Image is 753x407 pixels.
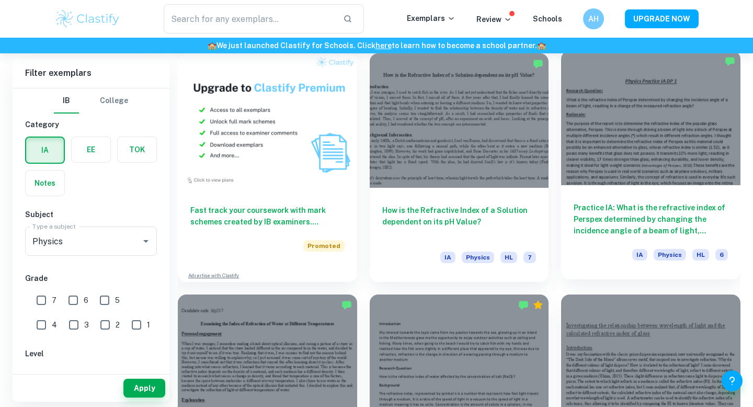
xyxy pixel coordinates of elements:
button: Apply [123,379,165,398]
span: 4 [52,319,57,331]
h6: Practice IA: What is the refractive index of Perspex determined by changing the incidence angle o... [574,202,728,236]
button: IA [26,138,64,163]
button: UPGRADE NOW [625,9,699,28]
p: Review [476,14,512,25]
span: 3 [84,319,89,331]
img: Marked [518,300,529,310]
a: Practice IA: What is the refractive index of Perspex determined by changing the incidence angle o... [561,53,740,282]
h6: Filter exemplars [13,59,169,88]
span: Physics [654,249,686,261]
div: Filter type choice [54,88,128,114]
button: AH [583,8,604,29]
a: here [375,41,392,50]
button: IB [54,88,79,114]
button: College [100,88,128,114]
span: 🏫 [537,41,546,50]
div: Premium [533,300,543,310]
label: Type a subject [32,222,76,231]
span: Physics [462,252,494,263]
h6: AH [588,13,600,25]
img: Thumbnail [178,53,357,188]
span: 1 [147,319,150,331]
a: Schools [533,15,562,23]
span: 7 [52,295,56,306]
h6: Subject [25,209,157,220]
p: Exemplars [407,13,455,24]
input: Search for any exemplars... [164,4,335,33]
h6: Fast track your coursework with mark schemes created by IB examiners. Upgrade now [190,205,345,228]
button: Help and Feedback [722,370,743,391]
span: HL [500,252,517,263]
img: Marked [725,56,735,66]
span: 5 [115,295,120,306]
button: TOK [118,137,156,162]
h6: Category [25,119,157,130]
span: 🏫 [208,41,216,50]
h6: We just launched Clastify for Schools. Click to learn how to become a school partner. [2,40,751,51]
span: IA [632,249,647,261]
img: Clastify logo [54,8,121,29]
span: 2 [116,319,120,331]
a: How is the Refractive Index of a Solution dependent on its pH Value?IAPhysicsHL7 [370,53,549,282]
h6: Grade [25,273,157,284]
button: Notes [26,171,64,196]
span: 7 [523,252,536,263]
span: 6 [84,295,88,306]
button: Open [139,234,153,248]
img: Marked [533,59,543,69]
img: Marked [341,300,352,310]
button: EE [72,137,110,162]
span: IA [440,252,455,263]
span: Promoted [303,240,345,252]
span: HL [692,249,709,261]
a: Advertise with Clastify [188,272,239,279]
span: 6 [715,249,728,261]
h6: How is the Refractive Index of a Solution dependent on its pH Value? [382,205,537,239]
h6: Level [25,348,157,359]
